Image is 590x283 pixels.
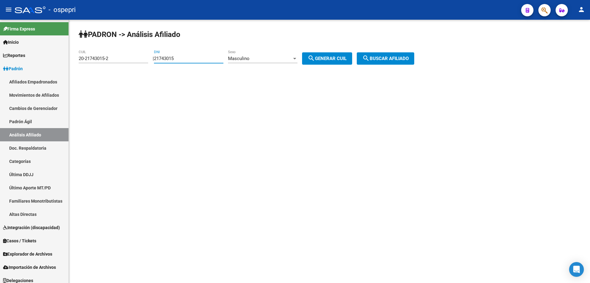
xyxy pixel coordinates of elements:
mat-icon: search [362,55,370,62]
mat-icon: menu [5,6,12,13]
mat-icon: search [308,55,315,62]
span: Importación de Archivos [3,264,56,271]
span: Explorador de Archivos [3,251,52,257]
strong: PADRON -> Análisis Afiliado [79,30,180,39]
span: Buscar afiliado [362,56,409,61]
mat-icon: person [578,6,585,13]
span: Integración (discapacidad) [3,224,60,231]
span: Padrón [3,65,23,72]
button: Buscar afiliado [357,52,414,65]
span: Casos / Tickets [3,237,36,244]
div: Open Intercom Messenger [569,262,584,277]
span: - ospepri [49,3,76,17]
span: Firma Express [3,26,35,32]
span: Reportes [3,52,25,59]
span: Inicio [3,39,19,46]
span: Generar CUIL [308,56,347,61]
span: Masculino [228,56,250,61]
div: | [153,56,357,61]
button: Generar CUIL [302,52,352,65]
